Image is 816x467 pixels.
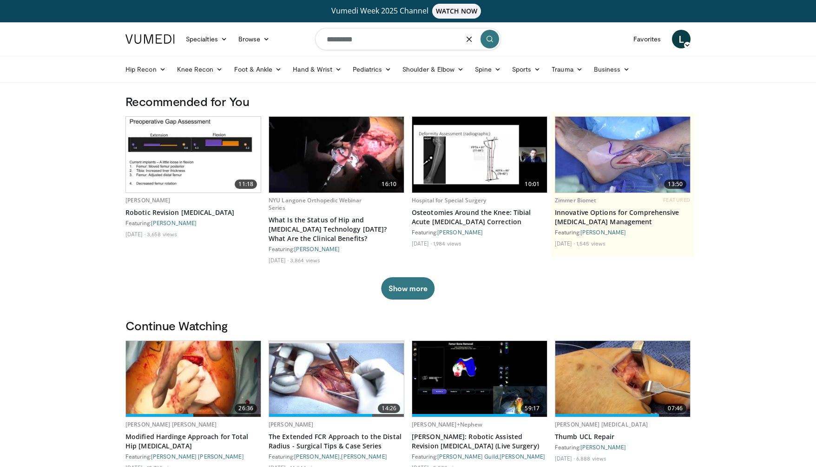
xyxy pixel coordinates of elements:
[269,343,404,414] img: 2c6ec3c6-68ea-4c94-873f-422dc06e1622.620x360_q85_upscale.jpg
[269,341,404,417] a: 14:26
[269,432,404,451] a: The Extended FCR Approach to the Distal Radius - Surgical Tips & Case Series
[287,60,347,79] a: Hand & Wrist
[125,420,217,428] a: [PERSON_NAME] [PERSON_NAME]
[126,341,261,417] a: 26:36
[151,453,244,460] a: [PERSON_NAME] [PERSON_NAME]
[555,420,648,428] a: [PERSON_NAME] [MEDICAL_DATA]
[412,196,486,204] a: Hospital for Special Surgery
[125,94,691,109] h3: Recommended for You
[412,420,482,428] a: [PERSON_NAME]+Nephew
[412,453,547,460] div: Featuring: ,
[555,196,597,204] a: Zimmer Biomet
[269,215,404,243] a: What Is the Status of Hip and [MEDICAL_DATA] Technology [DATE]? What Are the Clinical Benefits?
[180,30,233,48] a: Specialties
[347,60,397,79] a: Pediatrics
[125,208,261,217] a: Robotic Revision [MEDICAL_DATA]
[412,432,547,451] a: [PERSON_NAME]: Robotic Assisted Revision [MEDICAL_DATA] (Live Surgery)
[235,180,257,189] span: 11:18
[294,453,340,460] a: [PERSON_NAME]
[521,404,543,413] span: 59:17
[412,117,547,193] a: 10:01
[125,219,261,227] div: Featuring:
[469,60,506,79] a: Spine
[412,341,547,417] a: 59:17
[628,30,666,48] a: Favorites
[432,4,481,19] span: WATCH NOW
[235,404,257,413] span: 26:36
[555,240,575,247] li: [DATE]
[171,60,229,79] a: Knee Recon
[555,341,690,417] a: 07:46
[125,318,691,333] h3: Continue Watching
[269,117,404,193] img: fcd60be4-82dd-48f8-9600-e12ed7caa5a9.620x360_q85_upscale.jpg
[147,230,177,238] li: 3,658 views
[412,117,547,193] img: 93f19f18-2c5d-4361-a906-728fb3b42a74.620x360_q85_upscale.jpg
[437,229,483,235] a: [PERSON_NAME]
[555,341,690,417] img: c7ee6761-5826-456e-8b93-af5826c59d36.620x360_q85_upscale.jpg
[663,197,691,203] span: FEATURED
[341,453,387,460] a: [PERSON_NAME]
[580,229,626,235] a: [PERSON_NAME]
[125,453,261,460] div: Featuring:
[664,180,686,189] span: 13:50
[125,230,145,238] li: [DATE]
[672,30,691,48] a: L
[500,453,545,460] a: [PERSON_NAME]
[127,4,689,19] a: Vumedi Week 2025 ChannelWATCH NOW
[126,341,261,417] img: e4f4e4a0-26bd-4e35-9fbb-bdfac94fc0d8.620x360_q85_upscale.jpg
[555,208,691,227] a: Innovative Options for Comprehensive [MEDICAL_DATA] Management
[233,30,276,48] a: Browse
[269,256,289,264] li: [DATE]
[412,240,432,247] li: [DATE]
[229,60,288,79] a: Foot & Ankle
[269,420,314,428] a: [PERSON_NAME]
[507,60,546,79] a: Sports
[576,240,605,247] li: 1,545 views
[555,454,575,462] li: [DATE]
[555,117,690,193] a: 13:50
[412,341,547,417] img: c8d5acbe-e863-40b6-8d33-9781f43432b7.620x360_q85_upscale.jpg
[269,245,404,253] div: Featuring:
[126,117,261,193] a: 11:18
[381,277,434,300] button: Show more
[555,117,690,193] img: ce164293-0bd9-447d-b578-fc653e6584c8.620x360_q85_upscale.jpg
[315,28,501,50] input: Search topics, interventions
[378,180,400,189] span: 16:10
[555,432,691,441] a: Thumb UCL Repair
[397,60,469,79] a: Shoulder & Elbow
[125,34,175,44] img: VuMedi Logo
[433,240,461,247] li: 1,984 views
[546,60,588,79] a: Trauma
[412,228,547,236] div: Featuring:
[269,453,404,460] div: Featuring: ,
[555,443,691,451] div: Featuring:
[412,208,547,227] a: Osteotomies Around the Knee: Tibial Acute [MEDICAL_DATA] Correction
[120,60,171,79] a: Hip Recon
[580,444,626,450] a: [PERSON_NAME]
[125,196,171,204] a: [PERSON_NAME]
[269,117,404,193] a: 16:10
[437,453,498,460] a: [PERSON_NAME] Guild
[290,256,320,264] li: 3,864 views
[125,432,261,451] a: Modified Hardinge Approach for Total Hip [MEDICAL_DATA]
[126,117,261,193] img: 7999a5ed-84b7-467d-a588-43d4022306cb.620x360_q85_upscale.jpg
[555,228,691,236] div: Featuring:
[521,180,543,189] span: 10:01
[269,196,362,212] a: NYU Langone Orthopedic Webinar Series
[576,454,606,462] li: 6,888 views
[151,220,197,226] a: [PERSON_NAME]
[588,60,636,79] a: Business
[664,404,686,413] span: 07:46
[378,404,400,413] span: 14:26
[294,246,340,252] a: [PERSON_NAME]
